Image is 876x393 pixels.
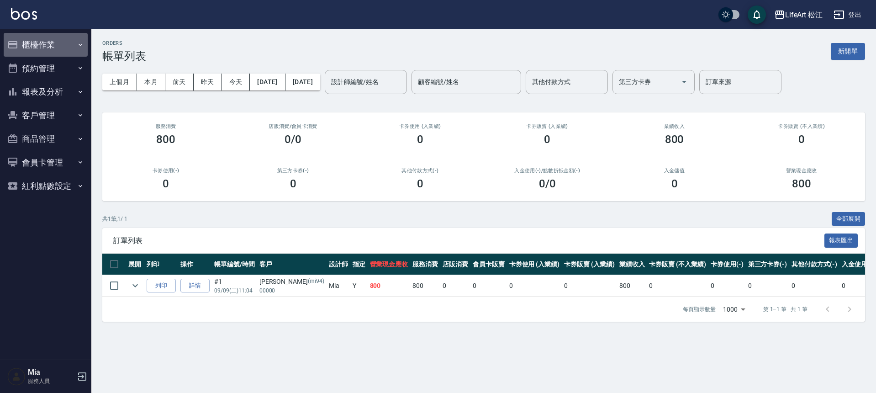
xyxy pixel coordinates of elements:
h3: 0 [798,133,805,146]
td: 0 [507,275,562,297]
td: 0 [562,275,617,297]
th: 帳單編號/時間 [212,254,257,275]
td: 0 [746,275,790,297]
button: Open [677,74,691,89]
div: 1000 [719,297,749,322]
h2: 第三方卡券(-) [240,168,345,174]
h3: 800 [665,133,684,146]
h2: 店販消費 /會員卡消費 [240,123,345,129]
td: 0 [647,275,708,297]
button: [DATE] [250,74,285,90]
button: 商品管理 [4,127,88,151]
h2: ORDERS [102,40,146,46]
h3: 帳單列表 [102,50,146,63]
button: LifeArt 松江 [770,5,827,24]
h2: 營業現金應收 [749,168,854,174]
th: 列印 [144,254,178,275]
td: 800 [617,275,647,297]
p: 第 1–1 筆 共 1 筆 [763,305,807,313]
th: 第三方卡券(-) [746,254,790,275]
th: 操作 [178,254,212,275]
h5: Mia [28,368,74,377]
h2: 入金儲值 [622,168,727,174]
th: 展開 [126,254,144,275]
h3: 0 [417,177,423,190]
button: expand row [128,279,142,292]
p: (mi94) [308,277,324,287]
th: 卡券販賣 (不入業績) [647,254,708,275]
button: 本月 [137,74,165,90]
img: Person [7,367,26,386]
td: 800 [410,275,440,297]
td: 0 [708,275,746,297]
th: 指定 [350,254,368,275]
button: 紅利點數設定 [4,174,88,198]
button: 昨天 [194,74,222,90]
a: 新開單 [831,47,865,55]
p: 00000 [259,287,324,295]
td: Mia [327,275,350,297]
h2: 卡券使用 (入業績) [368,123,473,129]
td: 0 [440,275,470,297]
h3: 0 [417,133,423,146]
button: 今天 [222,74,250,90]
th: 其他付款方式(-) [789,254,839,275]
h2: 卡券販賣 (不入業績) [749,123,854,129]
td: 0 [470,275,507,297]
h2: 入金使用(-) /點數折抵金額(-) [495,168,600,174]
th: 卡券販賣 (入業績) [562,254,617,275]
button: 報表匯出 [824,234,858,248]
button: 登出 [830,6,865,23]
td: #1 [212,275,257,297]
td: Y [350,275,368,297]
th: 營業現金應收 [368,254,411,275]
p: 共 1 筆, 1 / 1 [102,215,127,223]
h3: 0 /0 [539,177,556,190]
h2: 其他付款方式(-) [368,168,473,174]
p: 09/09 (二) 11:04 [214,287,255,295]
span: 訂單列表 [113,236,824,245]
th: 設計師 [327,254,350,275]
th: 卡券使用(-) [708,254,746,275]
a: 報表匯出 [824,236,858,244]
th: 會員卡販賣 [470,254,507,275]
img: Logo [11,8,37,20]
h2: 業績收入 [622,123,727,129]
td: 0 [789,275,839,297]
h3: 0 [671,177,678,190]
h3: 0 [544,133,550,146]
button: 列印 [147,279,176,293]
h3: 服務消費 [113,123,218,129]
h3: 800 [792,177,811,190]
button: 櫃檯作業 [4,33,88,57]
button: 預約管理 [4,57,88,80]
p: 服務人員 [28,377,74,385]
button: 新開單 [831,43,865,60]
button: save [748,5,766,24]
a: 詳情 [180,279,210,293]
th: 卡券使用 (入業績) [507,254,562,275]
th: 店販消費 [440,254,470,275]
th: 客戶 [257,254,327,275]
button: 會員卡管理 [4,151,88,175]
h3: 0/0 [285,133,301,146]
button: 前天 [165,74,194,90]
td: 800 [368,275,411,297]
p: 每頁顯示數量 [683,305,716,313]
h2: 卡券使用(-) [113,168,218,174]
button: 上個月 [102,74,137,90]
button: 報表及分析 [4,80,88,104]
div: [PERSON_NAME] [259,277,324,287]
th: 服務消費 [410,254,440,275]
button: 全部展開 [832,212,865,226]
div: LifeArt 松江 [785,9,823,21]
h3: 800 [156,133,175,146]
h3: 0 [290,177,296,190]
h3: 0 [163,177,169,190]
button: [DATE] [285,74,320,90]
th: 業績收入 [617,254,647,275]
button: 客戶管理 [4,104,88,127]
h2: 卡券販賣 (入業績) [495,123,600,129]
